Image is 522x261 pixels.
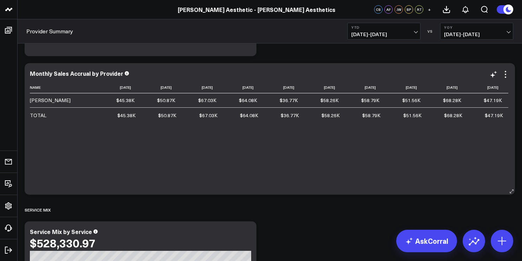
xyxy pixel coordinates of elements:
[280,97,298,104] div: $36.77K
[25,202,51,218] div: Service Mix
[443,97,461,104] div: $68.28K
[402,97,420,104] div: $51.56K
[199,112,217,119] div: $67.03K
[158,112,176,119] div: $50.87K
[468,82,508,93] th: [DATE]
[403,112,422,119] div: $51.56K
[304,82,345,93] th: [DATE]
[425,5,433,14] button: +
[141,82,182,93] th: [DATE]
[100,82,141,93] th: [DATE]
[182,82,222,93] th: [DATE]
[223,82,263,93] th: [DATE]
[320,97,339,104] div: $58.26K
[362,112,380,119] div: $58.79K
[157,97,175,104] div: $50.87K
[117,112,136,119] div: $45.38K
[30,228,92,235] div: Service Mix by Service
[239,97,257,104] div: $64.08K
[263,82,304,93] th: [DATE]
[427,82,468,93] th: [DATE]
[351,25,417,29] b: YTD
[347,23,420,40] button: YTD[DATE]-[DATE]
[345,82,386,93] th: [DATE]
[116,97,135,104] div: $45.38K
[396,230,457,252] a: AskCorral
[374,5,383,14] div: CS
[384,5,393,14] div: AF
[428,7,431,12] span: +
[351,32,417,37] span: [DATE] - [DATE]
[240,112,258,119] div: $64.08K
[394,5,403,14] div: JW
[30,82,100,93] th: Name
[30,93,100,107] td: [PERSON_NAME]
[415,5,423,14] div: RT
[405,5,413,14] div: SP
[30,69,123,77] div: Monthly Sales Accrual by Provider
[30,236,96,249] div: $528,330.97
[30,112,46,119] div: TOTAL
[198,97,216,104] div: $67.03K
[178,6,335,13] a: [PERSON_NAME] Aesthetic - [PERSON_NAME] Aesthetics
[444,25,509,29] b: YoY
[321,112,340,119] div: $58.26K
[361,97,379,104] div: $58.79K
[424,29,437,33] div: VS
[484,97,502,104] div: $47.19K
[444,112,462,119] div: $68.28K
[281,112,299,119] div: $36.77K
[386,82,426,93] th: [DATE]
[485,112,503,119] div: $47.19K
[440,23,513,40] button: YoY[DATE]-[DATE]
[26,27,73,35] a: Provider Summary
[444,32,509,37] span: [DATE] - [DATE]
